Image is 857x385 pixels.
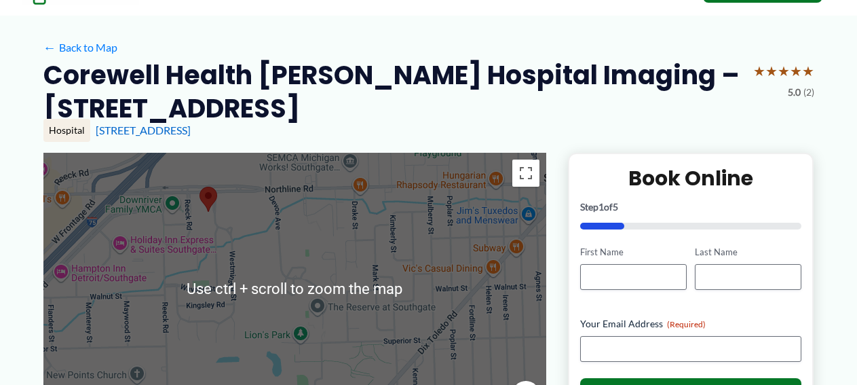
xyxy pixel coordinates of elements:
[43,37,117,58] a: ←Back to Map
[512,160,539,187] button: Toggle fullscreen view
[803,84,814,101] span: (2)
[613,201,618,213] span: 5
[695,246,801,259] label: Last Name
[790,58,802,84] span: ★
[802,58,814,84] span: ★
[580,165,802,191] h2: Book Online
[753,58,765,84] span: ★
[778,58,790,84] span: ★
[788,84,801,101] span: 5.0
[580,202,802,212] p: Step of
[580,317,802,331] label: Your Email Address
[580,246,687,259] label: First Name
[667,319,706,329] span: (Required)
[598,201,604,213] span: 1
[43,41,56,54] span: ←
[43,119,90,142] div: Hospital
[96,124,191,136] a: [STREET_ADDRESS]
[765,58,778,84] span: ★
[43,58,742,126] h2: Corewell Health [PERSON_NAME] Hospital Imaging – [STREET_ADDRESS]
